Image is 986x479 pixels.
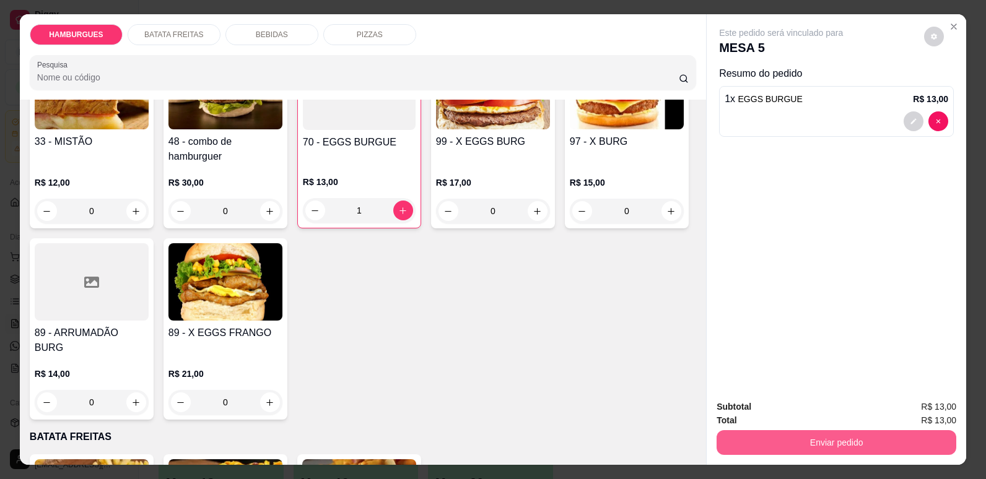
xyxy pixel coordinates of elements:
p: Resumo do pedido [719,66,954,81]
button: decrease-product-quantity [171,392,191,412]
h4: 89 - X EGGS FRANGO [168,326,282,340]
button: Close [944,17,964,37]
button: decrease-product-quantity [37,392,57,412]
button: increase-product-quantity [126,201,146,221]
button: decrease-product-quantity [928,111,948,131]
button: increase-product-quantity [260,392,280,412]
span: R$ 13,00 [921,413,956,427]
p: MESA 5 [719,39,843,56]
button: increase-product-quantity [661,201,681,221]
p: R$ 12,00 [35,176,149,189]
p: PIZZAS [357,30,383,40]
button: decrease-product-quantity [904,111,923,131]
p: R$ 15,00 [570,176,684,189]
button: increase-product-quantity [260,201,280,221]
p: Este pedido será vinculado para [719,27,843,39]
p: BEBIDAS [256,30,288,40]
p: R$ 13,00 [303,176,416,188]
input: Pesquisa [37,71,679,84]
label: Pesquisa [37,59,72,70]
button: Enviar pedido [717,430,956,455]
button: increase-product-quantity [528,201,548,221]
h4: 97 - X BURG [570,134,684,149]
p: HAMBURGUES [49,30,103,40]
button: decrease-product-quantity [37,201,57,221]
h4: 70 - EGGS BURGUE [303,135,416,150]
button: decrease-product-quantity [572,201,592,221]
span: EGGS BURGUE [738,94,803,104]
button: increase-product-quantity [393,201,413,220]
button: increase-product-quantity [126,392,146,412]
img: product-image [168,243,282,321]
p: BATATA FREITAS [30,429,696,444]
p: BATATA FREITAS [144,30,204,40]
h4: 99 - X EGGS BURG [436,134,550,149]
h4: 33 - MISTÃO [35,134,149,149]
p: R$ 30,00 [168,176,282,189]
p: R$ 17,00 [436,176,550,189]
h4: 89 - ARRUMADÃO BURG [35,326,149,355]
p: R$ 21,00 [168,368,282,380]
span: R$ 13,00 [921,400,956,413]
strong: Subtotal [717,402,751,412]
strong: Total [717,415,736,425]
button: decrease-product-quantity [305,201,325,220]
button: decrease-product-quantity [438,201,458,221]
p: R$ 14,00 [35,368,149,380]
h4: 48 - combo de hamburguer [168,134,282,164]
button: decrease-product-quantity [171,201,191,221]
p: 1 x [725,92,803,106]
p: R$ 13,00 [913,93,948,105]
button: decrease-product-quantity [924,27,944,46]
